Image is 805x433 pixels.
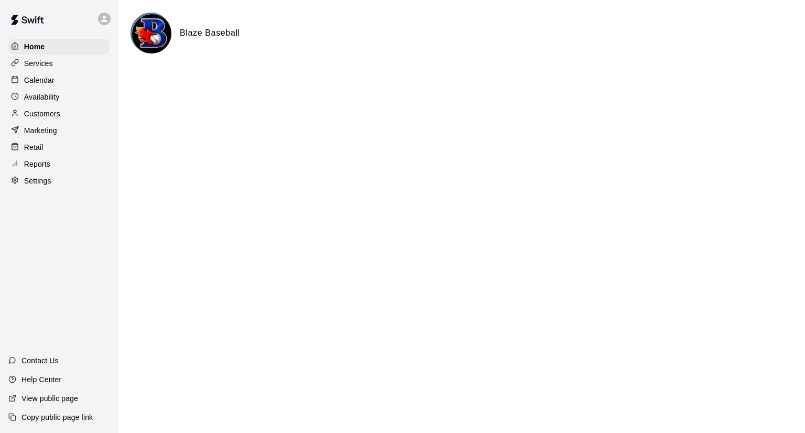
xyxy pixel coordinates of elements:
p: Reports [24,159,50,169]
p: Help Center [21,374,61,385]
a: Marketing [8,123,110,138]
a: Settings [8,173,110,189]
p: Retail [24,142,43,153]
a: Customers [8,106,110,122]
a: Availability [8,89,110,105]
p: Copy public page link [21,412,93,423]
p: Availability [24,92,60,102]
p: Settings [24,176,51,186]
a: Calendar [8,72,110,88]
a: Home [8,39,110,55]
p: Home [24,41,45,52]
p: View public page [21,393,78,404]
p: Calendar [24,75,55,85]
p: Services [24,58,53,69]
h6: Blaze Baseball [180,26,240,40]
a: Retail [8,139,110,155]
img: Blaze Baseball logo [132,14,171,53]
a: Reports [8,156,110,172]
a: Services [8,56,110,71]
p: Contact Us [21,355,59,366]
p: Customers [24,109,60,119]
p: Marketing [24,125,57,136]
